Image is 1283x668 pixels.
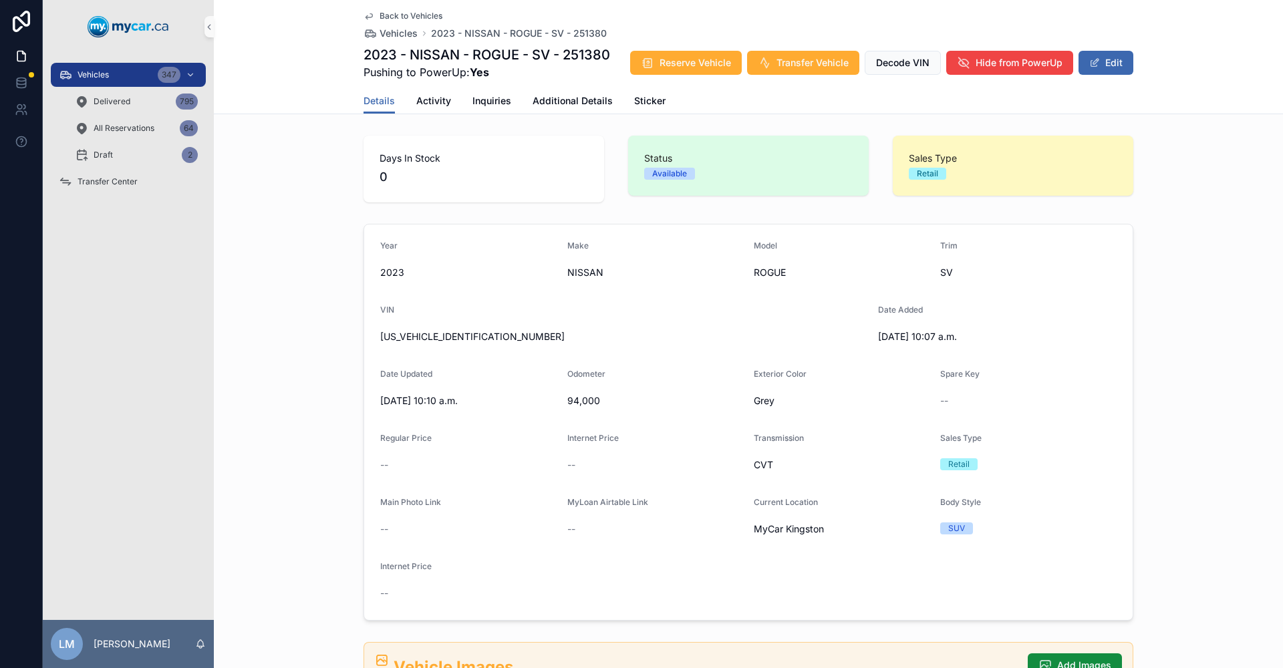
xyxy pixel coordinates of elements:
[67,143,206,167] a: Draft2
[364,94,395,108] span: Details
[567,433,619,443] span: Internet Price
[946,51,1073,75] button: Hide from PowerUp
[754,497,818,507] span: Current Location
[380,394,557,407] span: [DATE] 10:10 a.m.
[878,330,1054,343] span: [DATE] 10:07 a.m.
[533,89,613,116] a: Additional Details
[940,433,982,443] span: Sales Type
[660,56,731,69] span: Reserve Vehicle
[364,45,610,64] h1: 2023 - NISSAN - ROGUE - SV - 251380
[652,168,687,180] div: Available
[158,67,180,83] div: 347
[380,266,557,279] span: 2023
[180,120,198,136] div: 64
[88,16,169,37] img: App logo
[754,266,930,279] span: ROGUE
[43,53,214,211] div: scrollable content
[754,394,930,407] span: Grey
[364,89,395,114] a: Details
[940,394,948,407] span: --
[380,305,394,315] span: VIN
[1079,51,1133,75] button: Edit
[754,522,824,536] span: MyCar Kingston
[567,394,744,407] span: 94,000
[533,94,613,108] span: Additional Details
[567,497,648,507] span: MyLoan Airtable Link
[567,458,575,472] span: --
[776,56,849,69] span: Transfer Vehicle
[94,96,130,107] span: Delivered
[176,94,198,110] div: 795
[747,51,859,75] button: Transfer Vehicle
[472,89,511,116] a: Inquiries
[754,369,807,379] span: Exterior Color
[380,433,432,443] span: Regular Price
[380,168,588,186] span: 0
[865,51,941,75] button: Decode VIN
[364,27,418,40] a: Vehicles
[364,11,442,21] a: Back to Vehicles
[940,240,958,251] span: Trim
[876,56,930,69] span: Decode VIN
[364,64,610,80] span: Pushing to PowerUp:
[59,636,75,652] span: LM
[94,637,170,651] p: [PERSON_NAME]
[380,587,388,600] span: --
[78,69,109,80] span: Vehicles
[644,152,853,165] span: Status
[380,458,388,472] span: --
[416,94,451,108] span: Activity
[78,176,138,187] span: Transfer Center
[948,522,965,534] div: SUV
[472,94,511,108] span: Inquiries
[940,266,1117,279] span: SV
[634,94,666,108] span: Sticker
[67,116,206,140] a: All Reservations64
[567,266,744,279] span: NISSAN
[940,497,981,507] span: Body Style
[754,240,777,251] span: Model
[380,497,441,507] span: Main Photo Link
[940,369,980,379] span: Spare Key
[380,27,418,40] span: Vehicles
[948,458,970,470] div: Retail
[567,369,605,379] span: Odometer
[94,123,154,134] span: All Reservations
[67,90,206,114] a: Delivered795
[51,170,206,194] a: Transfer Center
[634,89,666,116] a: Sticker
[380,240,398,251] span: Year
[909,152,1117,165] span: Sales Type
[416,89,451,116] a: Activity
[917,168,938,180] div: Retail
[380,11,442,21] span: Back to Vehicles
[976,56,1062,69] span: Hide from PowerUp
[878,305,923,315] span: Date Added
[431,27,607,40] a: 2023 - NISSAN - ROGUE - SV - 251380
[51,63,206,87] a: Vehicles347
[754,433,804,443] span: Transmission
[380,369,432,379] span: Date Updated
[567,522,575,536] span: --
[630,51,742,75] button: Reserve Vehicle
[567,240,589,251] span: Make
[380,152,588,165] span: Days In Stock
[380,522,388,536] span: --
[182,147,198,163] div: 2
[94,150,113,160] span: Draft
[470,65,489,79] strong: Yes
[380,330,867,343] span: [US_VEHICLE_IDENTIFICATION_NUMBER]
[754,458,930,472] span: CVT
[380,561,432,571] span: Internet Price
